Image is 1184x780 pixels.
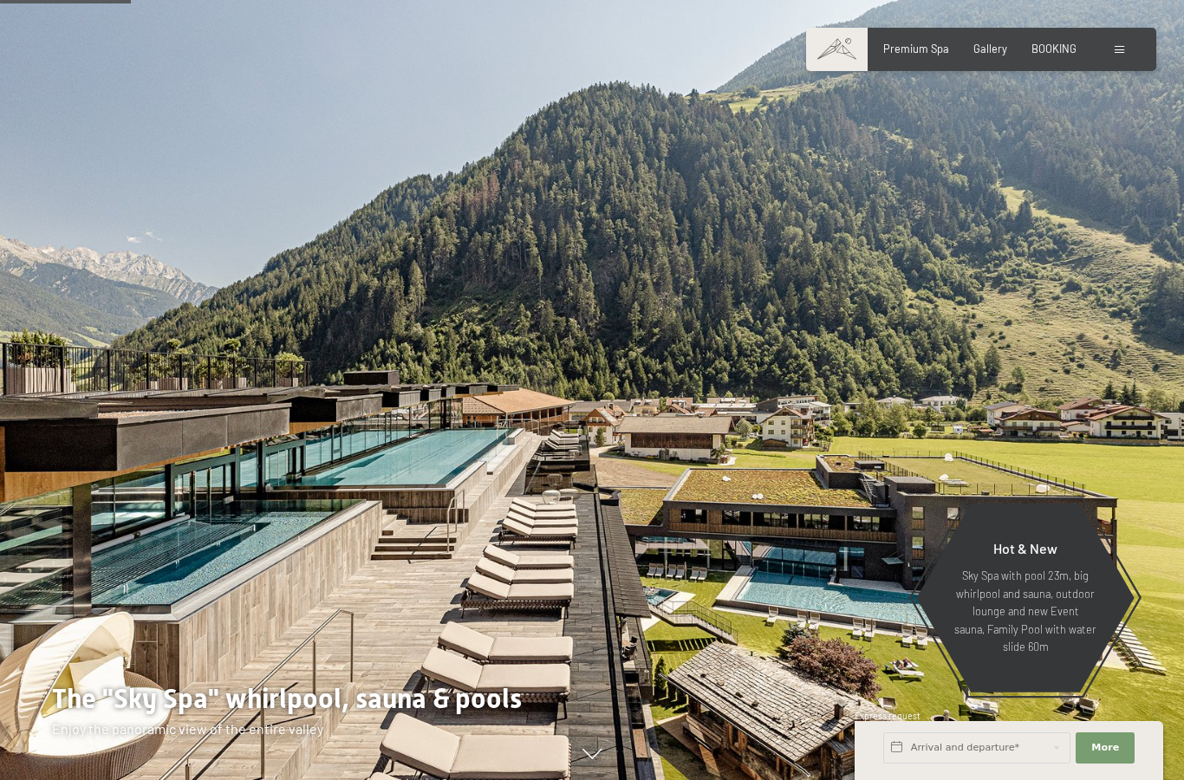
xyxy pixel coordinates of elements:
span: More [1091,741,1119,755]
p: Sky Spa with pool 23m, big whirlpool and sauna, outdoor lounge and new Event sauna, Family Pool w... [950,567,1101,655]
span: Express request [855,711,921,721]
button: More [1076,732,1135,764]
span: Hot & New [993,540,1057,556]
a: Hot & New Sky Spa with pool 23m, big whirlpool and sauna, outdoor lounge and new Event sauna, Fam... [915,503,1135,693]
a: Premium Spa [883,42,949,55]
a: Gallery [973,42,1007,55]
a: BOOKING [1031,42,1077,55]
